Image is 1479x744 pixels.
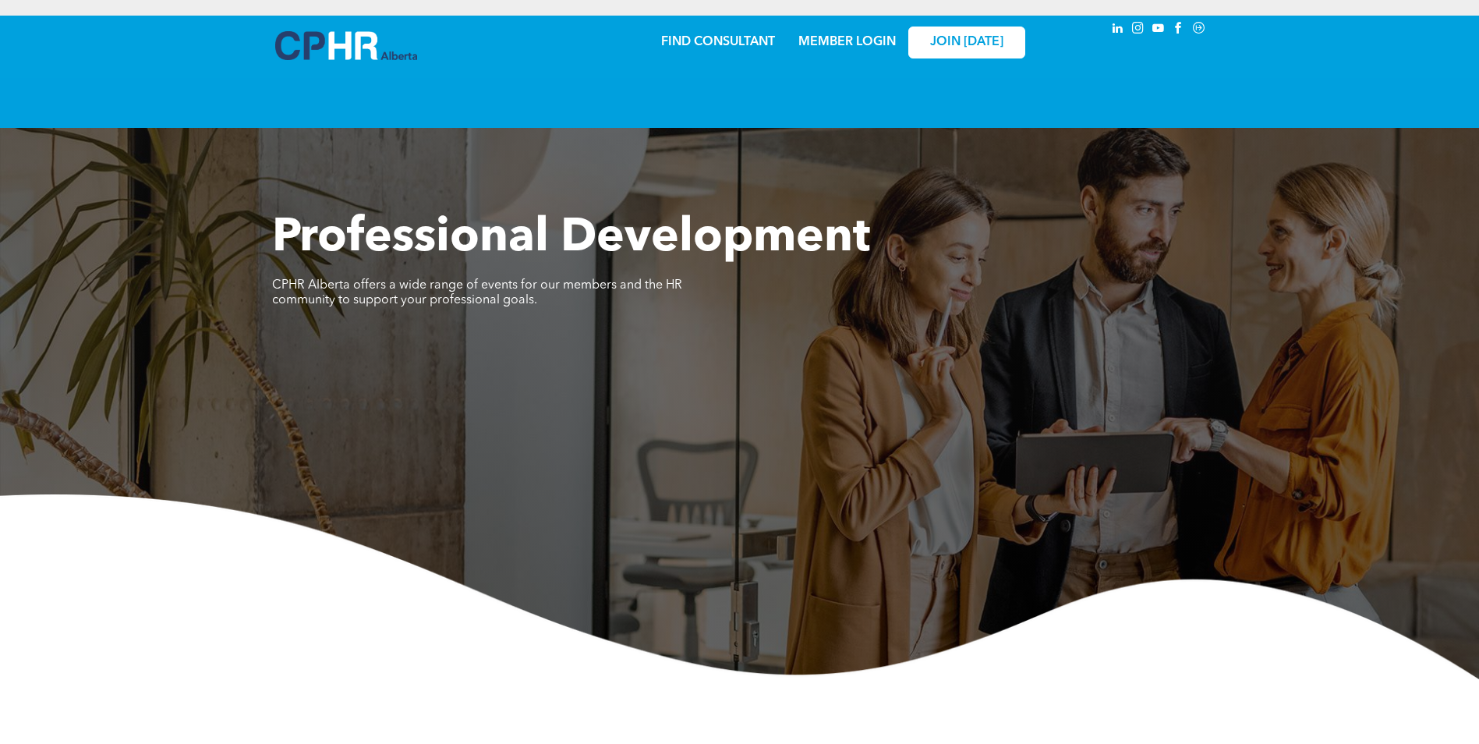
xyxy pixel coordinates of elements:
[930,35,1003,50] span: JOIN [DATE]
[908,27,1025,58] a: JOIN [DATE]
[1109,19,1127,41] a: linkedin
[1170,19,1187,41] a: facebook
[1150,19,1167,41] a: youtube
[272,215,870,262] span: Professional Development
[798,36,896,48] a: MEMBER LOGIN
[661,36,775,48] a: FIND CONSULTANT
[1191,19,1208,41] a: Social network
[1130,19,1147,41] a: instagram
[275,31,417,60] img: A blue and white logo for cp alberta
[272,279,682,306] span: CPHR Alberta offers a wide range of events for our members and the HR community to support your p...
